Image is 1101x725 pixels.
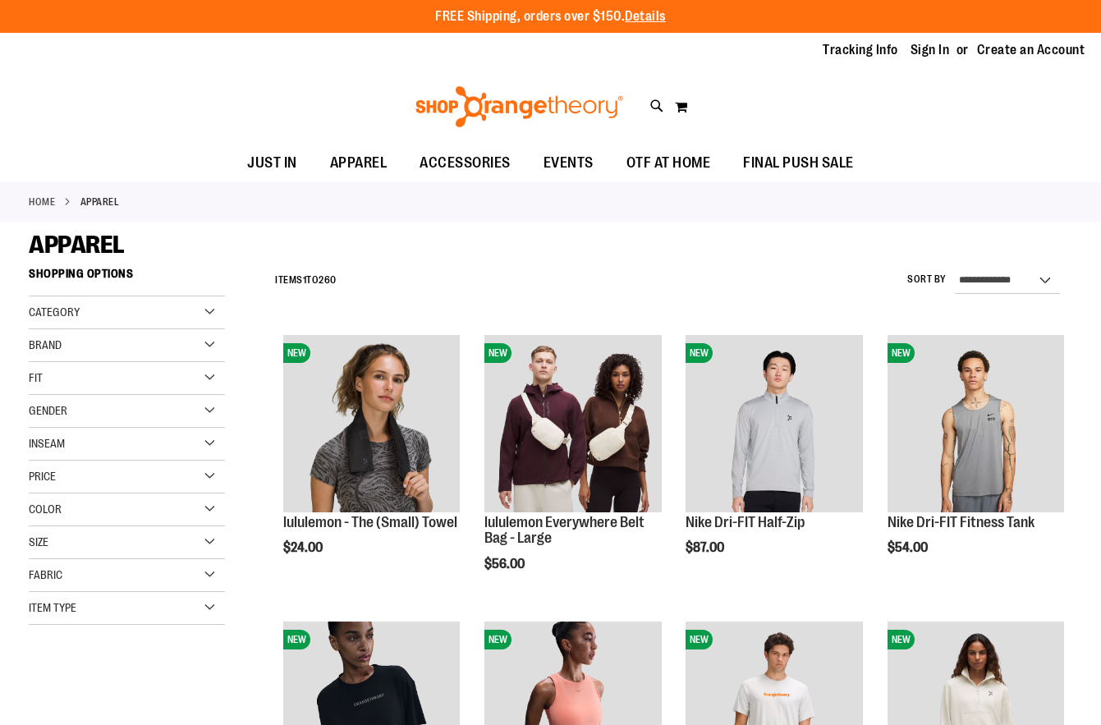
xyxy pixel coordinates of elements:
a: Nike Dri-FIT Half-Zip [686,514,805,530]
a: Home [29,195,55,209]
a: lululemon - The (Small) Towel [283,514,457,530]
span: NEW [686,630,713,649]
a: Nike Dri-FIT Half-ZipNEW [686,335,862,514]
span: EVENTS [544,145,594,181]
span: APPAREL [330,145,388,181]
div: product [476,327,669,613]
span: FINAL PUSH SALE [743,145,854,181]
span: $54.00 [888,540,930,555]
a: Details [625,9,666,24]
span: Color [29,502,62,516]
p: FREE Shipping, orders over $150. [435,7,666,26]
label: Sort By [907,273,947,287]
a: lululemon Everywhere Belt Bag - Large [484,514,645,547]
span: NEW [283,343,310,363]
span: Gender [29,404,67,417]
span: NEW [484,630,512,649]
img: Shop Orangetheory [413,86,626,127]
a: FINAL PUSH SALE [727,145,870,182]
img: lululemon - The (Small) Towel [283,335,460,512]
span: 1 [303,274,307,286]
span: NEW [888,630,915,649]
span: Category [29,305,80,319]
div: product [879,327,1072,597]
a: Sign In [911,41,950,59]
a: Tracking Info [823,41,898,59]
span: APPAREL [29,231,125,259]
span: NEW [686,343,713,363]
span: Fit [29,371,43,384]
a: OTF AT HOME [610,145,727,182]
span: Inseam [29,437,65,450]
span: NEW [888,343,915,363]
img: Nike Dri-FIT Half-Zip [686,335,862,512]
span: NEW [283,630,310,649]
a: Nike Dri-FIT Fitness TankNEW [888,335,1064,514]
a: Nike Dri-FIT Fitness Tank [888,514,1034,530]
span: Brand [29,338,62,351]
span: $24.00 [283,540,325,555]
span: $56.00 [484,557,527,571]
span: JUST IN [247,145,297,181]
img: Nike Dri-FIT Fitness Tank [888,335,1064,512]
a: EVENTS [527,145,610,182]
span: OTF AT HOME [626,145,711,181]
span: Item Type [29,601,76,614]
span: Fabric [29,568,62,581]
strong: Shopping Options [29,259,225,296]
span: Size [29,535,48,548]
a: lululemon - The (Small) TowelNEW [283,335,460,514]
a: APPAREL [314,145,404,181]
span: ACCESSORIES [420,145,511,181]
a: lululemon Everywhere Belt Bag - LargeNEW [484,335,661,514]
a: ACCESSORIES [403,145,527,182]
div: product [677,327,870,597]
span: 260 [319,274,337,286]
h2: Items to [275,268,337,293]
a: Create an Account [977,41,1085,59]
a: JUST IN [231,145,314,182]
span: Price [29,470,56,483]
div: product [275,327,468,597]
strong: APPAREL [80,195,120,209]
span: $87.00 [686,540,727,555]
span: NEW [484,343,512,363]
img: lululemon Everywhere Belt Bag - Large [484,335,661,512]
